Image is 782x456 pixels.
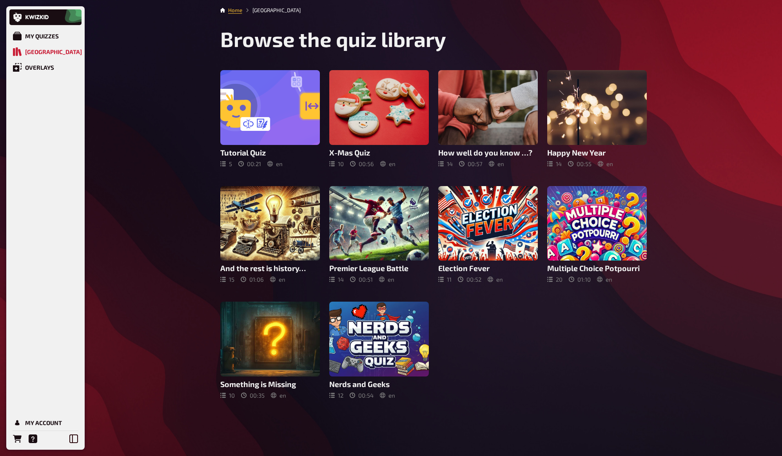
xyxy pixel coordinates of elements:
[228,7,242,13] a: Home
[242,6,301,14] li: Quiz Library
[220,160,232,167] div: 5
[489,160,504,167] div: en
[228,6,242,14] li: Home
[329,160,344,167] div: 10
[438,148,538,157] h3: How well do you know …?
[329,276,344,283] div: 14
[220,264,320,273] h3: And the rest is history…
[9,431,25,447] a: Orders
[438,276,452,283] div: 11
[438,70,538,167] a: How well do you know …?1400:57en
[9,28,82,44] a: My Quizzes
[220,276,234,283] div: 15
[329,70,429,167] a: X-Mas Quiz1000:56en
[380,160,396,167] div: en
[547,276,562,283] div: 20
[9,415,82,431] a: My Account
[438,160,453,167] div: 14
[241,276,264,283] div: 01 : 06
[267,160,283,167] div: en
[329,264,429,273] h3: Premier League Battle
[329,186,429,283] a: Premier League Battle1400:51en
[220,302,320,399] a: Something is Missing1000:35en
[25,419,62,426] div: My Account
[220,380,320,389] h3: Something is Missing
[220,186,320,283] a: And the rest is history…1501:06en
[379,276,394,283] div: en
[329,302,429,399] a: Nerds and Geeks1200:54en
[438,186,538,283] a: Election Fever1100:52en
[220,27,647,51] h1: Browse the quiz library
[350,160,374,167] div: 00 : 56
[238,160,261,167] div: 00 : 21
[380,392,395,399] div: en
[568,160,591,167] div: 00 : 55
[270,276,285,283] div: en
[25,33,59,40] div: My Quizzes
[488,276,503,283] div: en
[547,70,647,167] a: Happy New Year1400:55en
[241,392,265,399] div: 00 : 35
[25,64,54,71] div: Overlays
[350,276,373,283] div: 00 : 51
[9,60,82,75] a: Overlays
[547,186,647,283] a: Multiple Choice Potpourri2001:10en
[547,148,647,157] h3: Happy New Year
[569,276,591,283] div: 01 : 10
[547,264,647,273] h3: Multiple Choice Potpourri
[458,276,481,283] div: 00 : 52
[220,148,320,157] h3: Tutorial Quiz
[598,160,613,167] div: en
[9,44,82,60] a: Quiz Library
[438,264,538,273] h3: Election Fever
[220,392,235,399] div: 10
[329,148,429,157] h3: X-Mas Quiz
[25,48,82,55] div: [GEOGRAPHIC_DATA]
[271,392,286,399] div: en
[350,392,374,399] div: 00 : 54
[547,160,562,167] div: 14
[329,392,343,399] div: 12
[459,160,483,167] div: 00 : 57
[597,276,612,283] div: en
[220,70,320,167] a: Tutorial Quiz500:21en
[25,431,41,447] a: Help
[329,380,429,389] h3: Nerds and Geeks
